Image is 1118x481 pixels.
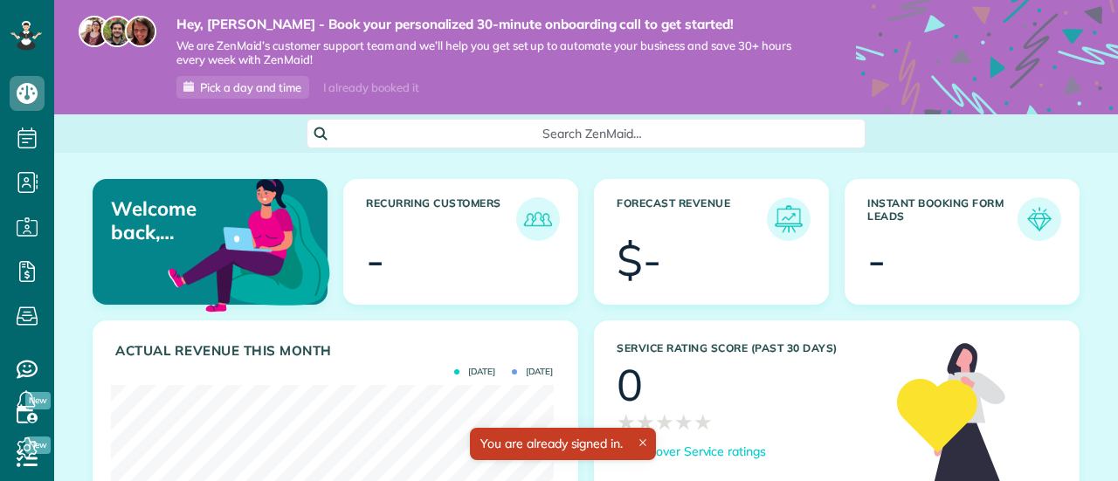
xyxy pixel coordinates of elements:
[617,238,661,282] div: $-
[867,197,1018,241] h3: Instant Booking Form Leads
[125,16,156,47] img: michelle-19f622bdf1676172e81f8f8fba1fb50e276960ebfe0243fe18214015130c80e4.jpg
[164,159,334,328] img: dashboard_welcome-42a62b7d889689a78055ac9021e634bf52bae3f8056760290aed330b23ab8690.png
[617,407,636,437] span: ★
[632,443,766,461] p: Discover Service ratings
[79,16,110,47] img: maria-72a9807cf96188c08ef61303f053569d2e2a8a1cde33d635c8a3ac13582a053d.jpg
[176,76,309,99] a: Pick a day and time
[313,77,429,99] div: I already booked it
[617,342,880,354] h3: Service Rating score (past 30 days)
[655,407,674,437] span: ★
[454,368,495,376] span: [DATE]
[1022,202,1057,237] img: icon_form_leads-04211a6a04a5b2264e4ee56bc0799ec3eb69b7e499cbb523a139df1d13a81ae0.png
[366,238,384,282] div: -
[771,202,806,237] img: icon_forecast_revenue-8c13a41c7ed35a8dcfafea3cbb826a0462acb37728057bba2d056411b612bbbe.png
[366,197,516,241] h3: Recurring Customers
[111,197,250,244] p: Welcome back, [PERSON_NAME]!
[617,363,643,407] div: 0
[617,443,766,461] a: Discover Service ratings
[101,16,133,47] img: jorge-587dff0eeaa6aab1f244e6dc62b8924c3b6ad411094392a53c71c6c4a576187d.jpg
[617,197,767,241] h3: Forecast Revenue
[115,343,560,359] h3: Actual Revenue this month
[176,38,804,68] span: We are ZenMaid’s customer support team and we’ll help you get set up to automate your business an...
[176,16,804,33] strong: Hey, [PERSON_NAME] - Book your personalized 30-minute onboarding call to get started!
[694,407,713,437] span: ★
[200,80,301,94] span: Pick a day and time
[636,407,655,437] span: ★
[674,407,694,437] span: ★
[512,368,553,376] span: [DATE]
[521,202,556,237] img: icon_recurring_customers-cf858462ba22bcd05b5a5880d41d6543d210077de5bb9ebc9590e49fd87d84ed.png
[867,238,886,282] div: -
[470,428,656,460] div: You are already signed in.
